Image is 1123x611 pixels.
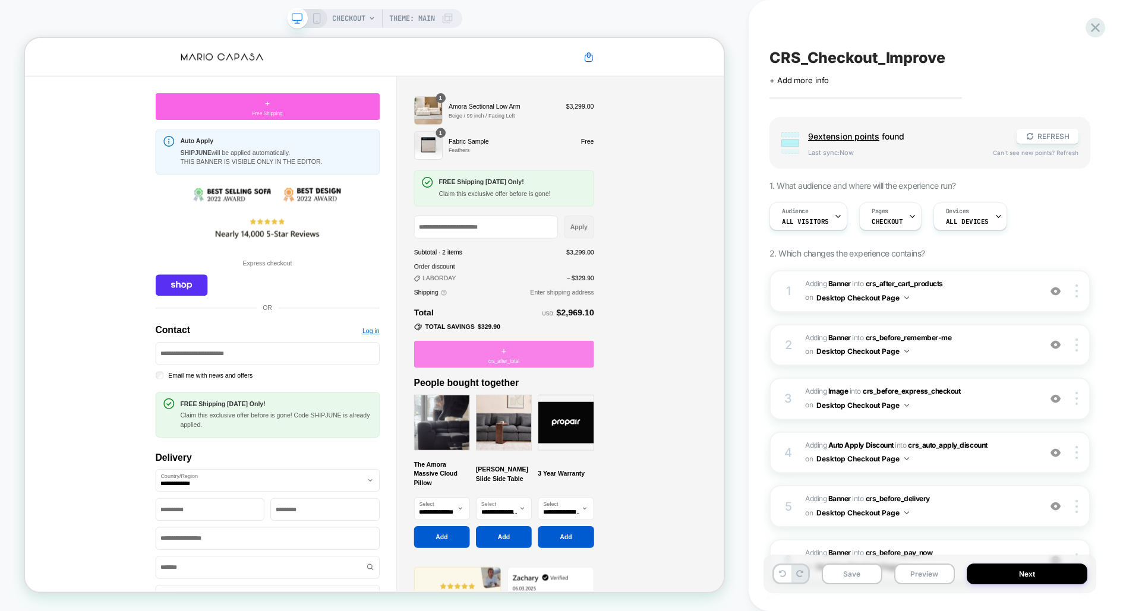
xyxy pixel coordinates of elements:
[808,131,879,141] span: 9 extension point s
[828,441,894,449] b: Auto Apply Discount
[816,451,909,466] button: Desktop Checkout Page
[1075,284,1078,297] img: close
[207,132,462,143] h1: Auto Apply
[519,333,551,346] span: Shipping
[174,552,473,566] h2: Delivery
[174,382,220,397] h2: Contact
[552,201,748,214] div: Claim this exclusive offer before is gone!
[805,291,813,304] span: on
[805,548,851,557] span: Adding
[904,457,909,460] img: down arrow
[904,296,909,299] img: down arrow
[519,78,557,116] img: Amora Sectional Low Arm
[721,86,758,98] span: $3,299.00
[303,96,344,106] span: Free Shipping
[805,506,813,520] span: on
[828,494,851,503] b: Banner
[805,333,851,342] span: Adding
[852,494,863,503] span: INTO
[904,350,909,353] img: down arrow
[769,248,925,258] span: 2. Which changes the experience contains?
[565,132,733,144] p: Fabric Sample
[207,148,249,157] span: SHIPJUNE
[1051,394,1061,404] img: crossed eye
[783,442,794,463] div: 4
[1075,446,1078,459] img: close
[805,398,813,411] span: on
[783,280,794,302] div: 1
[769,75,829,85] span: + Add more info
[895,441,906,449] span: INTO
[1051,340,1061,350] img: crossed eye
[207,497,462,522] div: Claim this exclusive offer before is gone! Сode SHIPJUNE is already applied.
[946,217,989,226] span: ALL DEVICES
[872,217,903,226] span: CHECKOUT
[552,187,748,197] h1: FREE Shipping [DATE] Only!
[745,18,759,33] a: Cart
[805,387,848,395] span: Adding
[519,124,557,162] img: Fabric Sample
[403,315,473,344] iframe: Pay with Venmo
[207,159,462,172] p: THIS BANNER IS VISIBLE ONLY IN THE EDITOR.
[174,295,473,344] section: Express checkout
[894,563,955,584] button: Preview
[769,181,955,191] span: 1. What audience and where will the experience run?
[317,355,330,365] span: OR
[908,441,987,449] span: crs_auto_apply_discount
[852,333,863,342] span: INTO
[689,363,704,372] span: USD
[816,290,909,305] button: Desktop Checkout Page
[530,315,575,325] span: LABORDAY
[967,563,1088,584] button: Next
[904,404,909,407] img: down arrow
[816,505,909,520] button: Desktop Checkout Page
[866,333,952,342] span: crs_before_remember-me
[450,385,472,397] a: Log in
[565,144,733,155] p: Feathers
[852,279,863,288] span: INTO
[769,49,945,67] span: CRS_Checkout_Improve
[816,398,909,413] button: Desktop Checkout Page
[805,494,851,503] span: Adding
[783,549,794,571] div: 6
[565,98,714,109] p: Beige / 99 inch / Facing Left
[852,548,863,557] span: INTO
[519,281,583,290] span: Subtotal · 2 items
[1075,553,1078,566] img: close
[603,379,633,391] strong: $329.90
[534,379,600,391] strong: TOTAL SAVINGS
[519,300,573,309] span: Order discount
[722,315,759,325] span: − $329.90
[207,147,462,159] p: will be applied automatically.
[1017,129,1078,144] button: REFRESH
[1051,286,1061,296] img: crossed eye
[174,74,473,533] section: Contact
[850,387,861,395] span: INTO
[783,496,794,517] div: 5
[185,444,304,457] label: Email me with news and offers
[828,387,848,395] b: Image
[618,426,660,436] span: crs_after_total
[519,452,759,467] h3: People bought together
[320,78,327,96] span: +
[635,408,642,426] span: +
[1075,500,1078,513] img: close
[1051,501,1061,511] img: crossed eye
[291,295,357,307] h3: Express checkout
[805,452,813,466] span: on
[783,334,794,356] div: 2
[519,360,545,372] strong: Total
[863,387,960,395] span: crs_before_express_checkout
[207,483,462,493] h1: FREE Shipping [DATE] Only!
[552,75,556,86] span: 1
[866,494,930,503] span: crs_before_delivery
[684,575,758,587] strong: 3 Year Warranty
[828,279,851,288] b: Banner
[1075,338,1078,352] img: close
[552,121,556,132] span: 1
[327,315,397,344] iframe: Pay with Google Pay
[782,217,829,226] span: All Visitors
[808,131,1005,141] span: found
[816,344,909,359] button: Desktop Checkout Page
[805,441,894,449] span: Adding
